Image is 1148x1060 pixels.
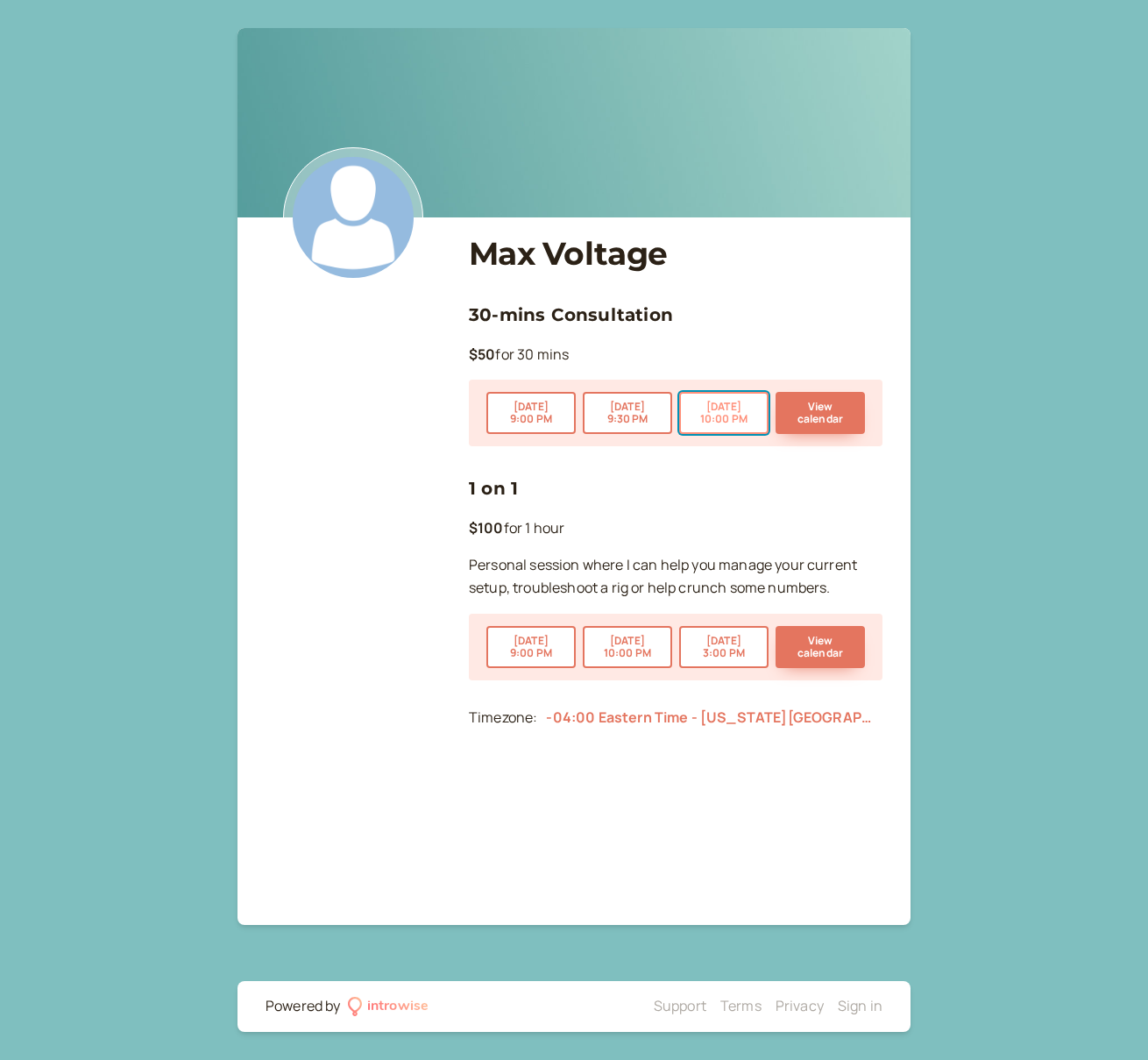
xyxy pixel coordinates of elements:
button: [DATE]9:00 PM [486,392,576,434]
button: [DATE]9:00 PM [486,626,576,668]
h1: Max Voltage [469,235,882,273]
b: $50 [469,345,495,364]
a: introwise [348,995,429,1018]
p: for 30 mins [469,344,882,366]
button: [DATE]9:30 PM [583,392,672,434]
div: Timezone: [469,707,537,729]
button: View calendar [776,392,865,434]
a: Sign in [838,996,882,1015]
button: [DATE]3:00 PM [679,626,769,668]
b: $100 [469,518,504,537]
a: Terms [720,996,762,1015]
button: View calendar [776,626,865,668]
div: Powered by [266,995,341,1018]
p: for 1 hour [469,517,882,540]
button: [DATE]10:00 PM [583,626,672,668]
button: [DATE]10:00 PM [679,392,769,434]
a: Privacy [776,996,824,1015]
a: 30-mins Consultation [469,304,673,325]
a: 1 on 1 [469,478,518,499]
p: Personal session where I can help you manage your current setup, troubleshoot a rig or help crunc... [469,554,882,600]
a: Support [654,996,706,1015]
div: introwise [367,995,429,1018]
